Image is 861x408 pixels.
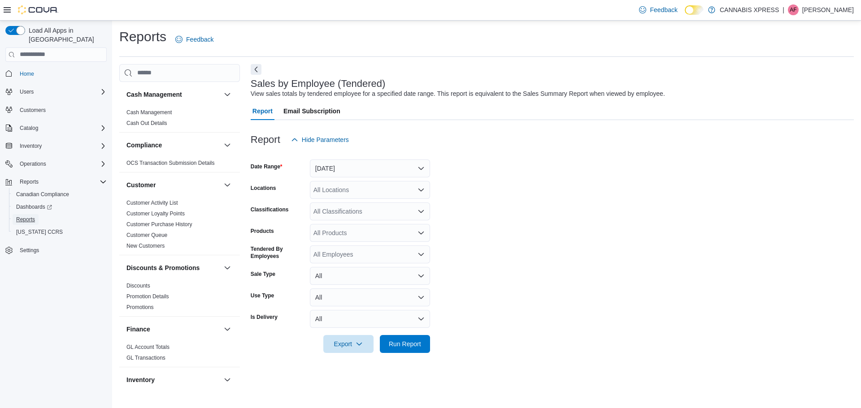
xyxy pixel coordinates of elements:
label: Use Type [251,292,274,299]
span: Washington CCRS [13,227,107,237]
a: Reports [13,214,39,225]
input: Dark Mode [685,5,704,15]
h3: Inventory [126,375,155,384]
button: Finance [222,324,233,335]
h3: Finance [126,325,150,334]
button: All [310,310,430,328]
span: Customer Loyalty Points [126,210,185,217]
a: Customer Activity List [126,200,178,206]
span: Cash Management [126,109,172,116]
button: Customer [222,180,233,190]
a: Dashboards [13,202,56,212]
a: Feedback [172,30,217,48]
span: Canadian Compliance [16,191,69,198]
span: Settings [20,247,39,254]
p: [PERSON_NAME] [802,4,854,15]
label: Sale Type [251,271,275,278]
button: Finance [126,325,220,334]
button: Users [16,86,37,97]
span: Dashboards [16,203,52,210]
a: Cash Out Details [126,120,167,126]
button: [US_STATE] CCRS [9,226,110,238]
span: Customers [16,104,107,116]
span: Reports [16,176,107,187]
button: Inventory [222,374,233,385]
button: Inventory [16,141,45,151]
span: [US_STATE] CCRS [16,228,63,236]
span: Users [20,88,34,95]
button: Discounts & Promotions [222,262,233,273]
nav: Complex example [5,64,107,280]
label: Is Delivery [251,314,278,321]
span: Customers [20,107,46,114]
a: Customers [16,105,49,116]
button: Reports [2,176,110,188]
h3: Report [251,134,280,145]
a: Customer Loyalty Points [126,210,185,217]
span: Catalog [16,123,107,133]
a: Discounts [126,283,150,289]
button: Compliance [126,141,220,150]
a: GL Account Totals [126,344,170,350]
button: Open list of options [417,229,425,236]
button: Operations [16,159,50,169]
span: Reports [16,216,35,223]
span: Users [16,86,107,97]
button: Discounts & Promotions [126,263,220,272]
h3: Compliance [126,141,162,150]
a: Dashboards [9,201,110,213]
a: New Customers [126,243,165,249]
span: Reports [13,214,107,225]
button: All [310,267,430,285]
button: Inventory [126,375,220,384]
p: | [783,4,784,15]
div: View sales totals by tendered employee for a specified date range. This report is equivalent to t... [251,89,665,99]
label: Products [251,228,274,235]
a: OCS Transaction Submission Details [126,160,215,166]
span: Export [329,335,368,353]
button: Reports [9,213,110,226]
span: Reports [20,178,39,185]
button: Catalog [16,123,42,133]
span: Feedback [650,5,677,14]
button: Cash Management [126,90,220,99]
a: Feedback [635,1,681,19]
span: Email Subscription [283,102,340,120]
label: Tendered By Employees [251,245,306,260]
button: Home [2,67,110,80]
span: Load All Apps in [GEOGRAPHIC_DATA] [25,26,107,44]
button: Cash Management [222,89,233,100]
button: Compliance [222,140,233,150]
span: AF [790,4,796,15]
span: Inventory [16,141,107,151]
a: Customer Purchase History [126,221,192,228]
button: Open list of options [417,186,425,193]
span: Cash Out Details [126,120,167,127]
span: Catalog [20,125,38,132]
span: GL Transactions [126,354,165,361]
button: Canadian Compliance [9,188,110,201]
button: Hide Parameters [287,131,352,149]
button: Next [251,64,261,75]
button: Catalog [2,122,110,134]
span: Dashboards [13,202,107,212]
span: Operations [16,159,107,169]
div: Finance [119,342,240,367]
span: New Customers [126,242,165,249]
span: Feedback [186,35,213,44]
button: Reports [16,176,42,187]
span: Hide Parameters [302,135,349,144]
p: CANNABIS XPRESS [720,4,779,15]
h3: Customer [126,180,156,189]
span: OCS Transaction Submission Details [126,159,215,167]
a: Promotion Details [126,293,169,300]
span: Home [20,70,34,77]
span: Settings [16,245,107,256]
h1: Reports [119,28,166,46]
label: Classifications [251,206,289,213]
img: Cova [18,5,58,14]
a: [US_STATE] CCRS [13,227,66,237]
button: Inventory [2,140,110,152]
